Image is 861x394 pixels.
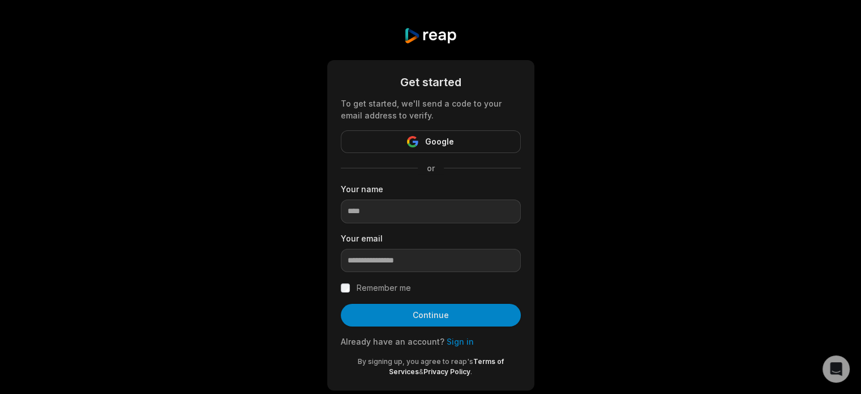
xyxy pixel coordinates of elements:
span: or [418,162,444,174]
a: Sign in [447,337,474,346]
span: & [419,367,423,376]
div: To get started, we'll send a code to your email address to verify. [341,98,521,121]
span: By signing up, you agree to reap's [358,357,473,366]
label: Your email [341,232,521,244]
a: Privacy Policy [423,367,470,376]
img: reap [404,27,457,44]
div: Open Intercom Messenger [823,355,850,383]
label: Remember me [357,281,411,295]
button: Continue [341,304,521,327]
div: Get started [341,74,521,91]
label: Your name [341,183,521,195]
button: Google [341,130,521,153]
span: Google [425,135,454,149]
span: Already have an account? [341,337,444,346]
span: . [470,367,472,376]
a: Terms of Services [389,357,504,376]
